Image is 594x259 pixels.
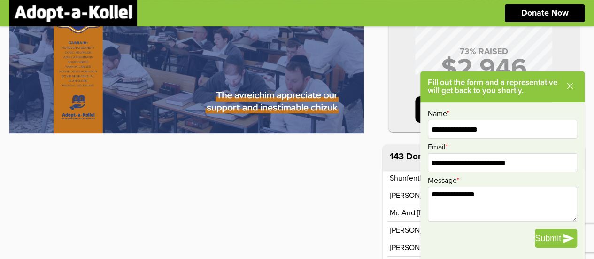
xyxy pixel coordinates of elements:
[406,152,436,161] p: Donors
[390,174,453,182] p: Shunfenthal Family
[415,96,553,123] p: Donate Now
[535,229,577,248] button: Submit
[521,9,569,17] p: Donate Now
[390,227,447,234] p: [PERSON_NAME]
[428,79,563,95] p: Fill out the form and a representative will get back to you shortly.
[428,177,577,184] label: Message
[390,244,447,251] p: [PERSON_NAME]
[428,143,577,151] label: Email
[428,110,577,118] label: Name
[390,152,404,161] span: 143
[390,209,474,217] p: Mr. and [PERSON_NAME]
[535,234,561,243] span: Submit
[14,5,132,22] img: logonobg.png
[390,192,470,199] p: [PERSON_NAME] Family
